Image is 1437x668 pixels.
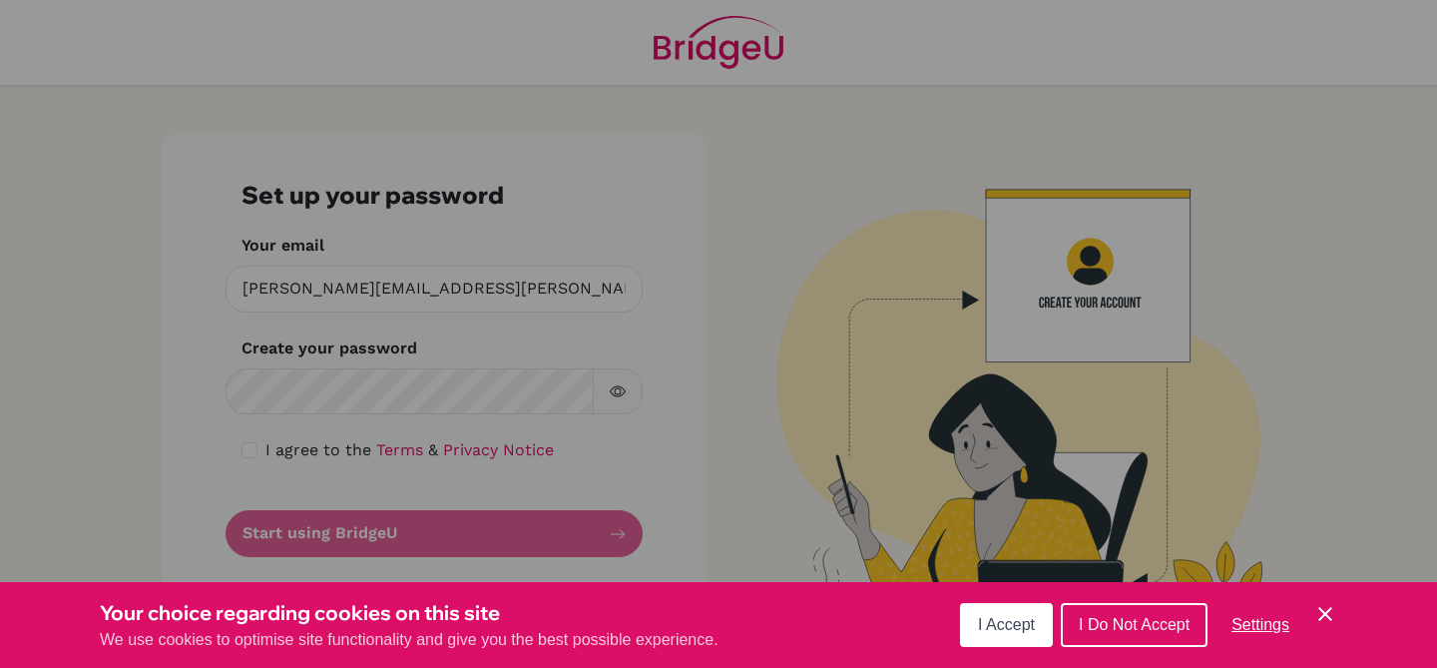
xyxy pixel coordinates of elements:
button: I Accept [960,603,1053,647]
button: Save and close [1313,602,1337,626]
span: Settings [1231,616,1289,633]
p: We use cookies to optimise site functionality and give you the best possible experience. [100,628,718,652]
button: I Do Not Accept [1061,603,1207,647]
button: Settings [1215,605,1305,645]
span: I Accept [978,616,1035,633]
span: I Do Not Accept [1079,616,1190,633]
h3: Your choice regarding cookies on this site [100,598,718,628]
